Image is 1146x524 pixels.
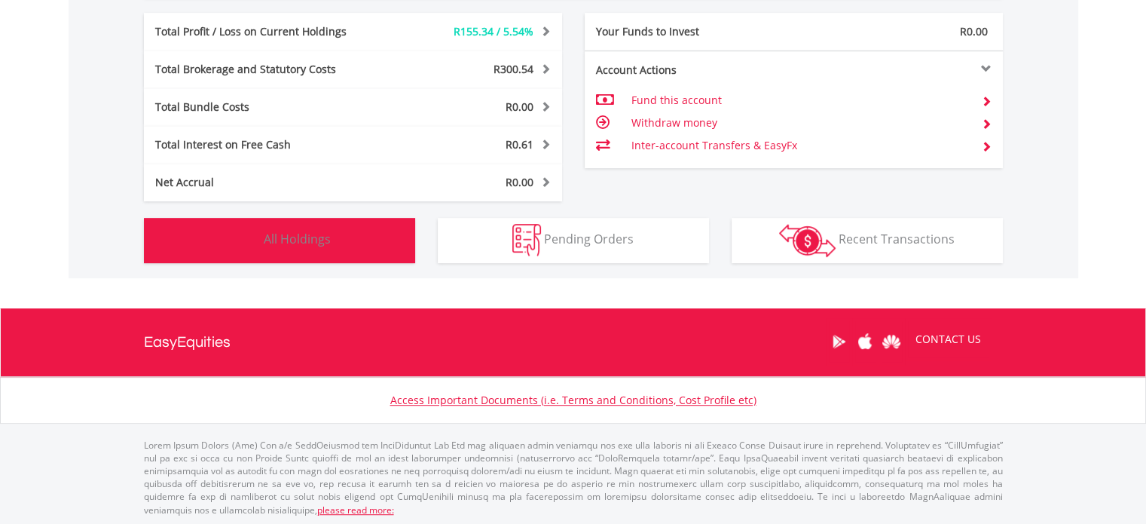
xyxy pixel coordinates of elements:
[585,63,794,78] div: Account Actions
[228,224,261,256] img: holdings-wht.png
[905,318,992,360] a: CONTACT US
[144,218,415,263] button: All Holdings
[144,24,388,39] div: Total Profit / Loss on Current Holdings
[779,224,836,257] img: transactions-zar-wht.png
[506,137,533,152] span: R0.61
[879,318,905,365] a: Huawei
[631,134,969,157] td: Inter-account Transfers & EasyFx
[732,218,1003,263] button: Recent Transactions
[264,231,331,247] span: All Holdings
[144,308,231,376] a: EasyEquities
[144,137,388,152] div: Total Interest on Free Cash
[960,24,988,38] span: R0.00
[506,100,533,114] span: R0.00
[438,218,709,263] button: Pending Orders
[631,89,969,112] td: Fund this account
[144,100,388,115] div: Total Bundle Costs
[506,175,533,189] span: R0.00
[544,231,634,247] span: Pending Orders
[494,62,533,76] span: R300.54
[144,175,388,190] div: Net Accrual
[454,24,533,38] span: R155.34 / 5.54%
[826,318,852,365] a: Google Play
[390,393,756,407] a: Access Important Documents (i.e. Terms and Conditions, Cost Profile etc)
[144,439,1003,516] p: Lorem Ipsum Dolors (Ame) Con a/e SeddOeiusmod tem InciDiduntut Lab Etd mag aliquaen admin veniamq...
[512,224,541,256] img: pending_instructions-wht.png
[631,112,969,134] td: Withdraw money
[585,24,794,39] div: Your Funds to Invest
[839,231,955,247] span: Recent Transactions
[144,62,388,77] div: Total Brokerage and Statutory Costs
[852,318,879,365] a: Apple
[317,504,394,516] a: please read more:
